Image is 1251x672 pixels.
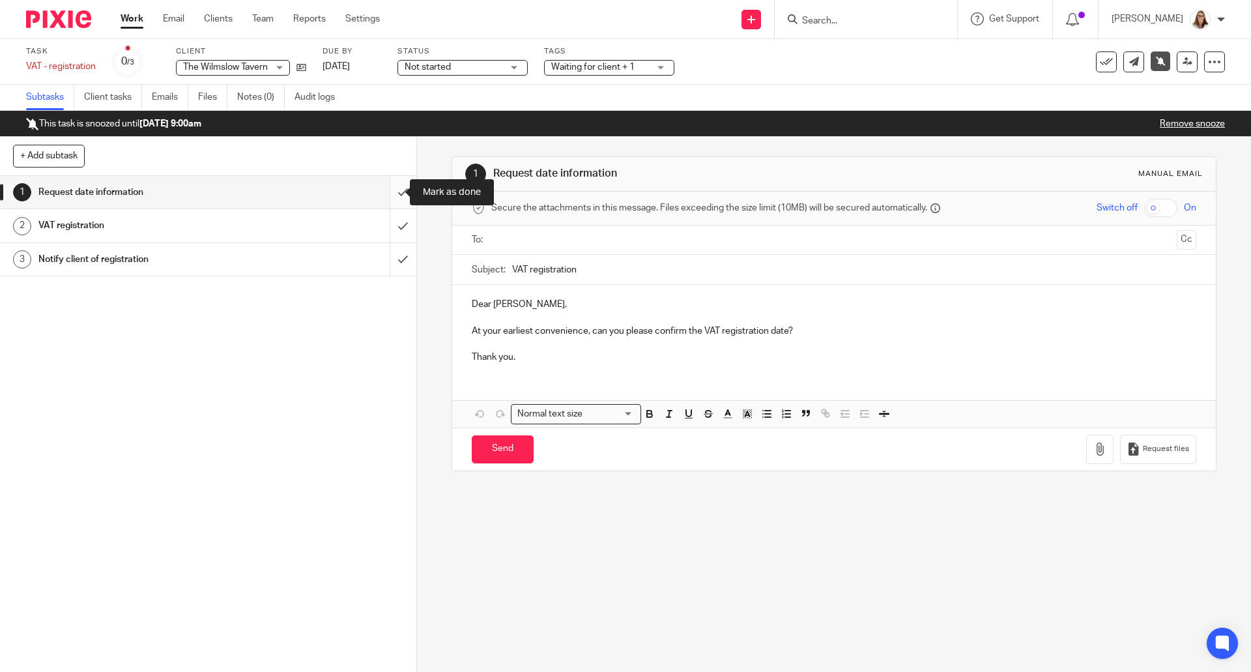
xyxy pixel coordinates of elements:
img: Pixie [26,10,91,28]
button: + Add subtask [13,145,85,167]
a: Team [252,12,274,25]
h1: Notify client of registration [38,250,264,269]
label: Task [26,46,96,57]
a: Clients [204,12,233,25]
span: On [1184,201,1196,214]
a: Audit logs [295,85,345,110]
label: Status [397,46,528,57]
label: Due by [323,46,381,57]
a: Files [198,85,227,110]
a: Reports [293,12,326,25]
p: Thank you. [472,351,1196,364]
a: Work [121,12,143,25]
p: This task is snoozed until [26,117,201,130]
b: [DATE] 9:00am [139,119,201,128]
a: Remove snooze [1160,119,1225,128]
h1: VAT registration [38,216,264,235]
div: 1 [465,164,486,184]
a: Client tasks [84,85,142,110]
div: Manual email [1138,169,1203,179]
h1: Request date information [38,183,264,202]
span: [DATE] [323,62,350,71]
img: Me%201.png [1190,9,1211,30]
span: Secure the attachments in this message. Files exceeding the size limit (10MB) will be secured aut... [491,201,927,214]
input: Search [801,16,918,27]
input: Send [472,435,534,463]
span: Not started [405,63,451,72]
div: 0 [121,54,134,69]
span: The Wilmslow Tavern [183,63,268,72]
p: At your earliest convenience, can you please confirm the VAT registration date? [472,325,1196,338]
div: 2 [13,217,31,235]
a: Settings [345,12,380,25]
p: Dear [PERSON_NAME], [472,298,1196,311]
label: Client [176,46,306,57]
button: Cc [1177,230,1196,250]
input: Search for option [586,407,633,421]
div: VAT - registration [26,60,96,73]
div: Search for option [511,404,641,424]
button: Request files [1120,435,1196,464]
label: Subject: [472,263,506,276]
span: Get Support [989,14,1039,23]
h1: Request date information [493,167,862,181]
label: Tags [544,46,674,57]
small: /3 [127,59,134,66]
span: Normal text size [514,407,585,421]
a: Subtasks [26,85,74,110]
span: Request files [1143,444,1189,454]
div: 3 [13,250,31,269]
span: Switch off [1097,201,1138,214]
a: Email [163,12,184,25]
a: Notes (0) [237,85,285,110]
p: [PERSON_NAME] [1112,12,1183,25]
div: 1 [13,183,31,201]
span: Waiting for client + 1 [551,63,635,72]
label: To: [472,233,486,246]
a: Emails [152,85,188,110]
